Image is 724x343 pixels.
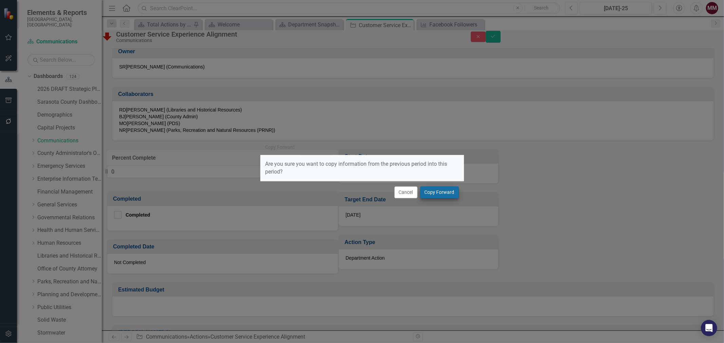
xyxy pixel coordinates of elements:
[265,145,295,150] div: Copy Forward
[394,186,417,198] button: Cancel
[420,186,459,198] button: Copy Forward
[701,320,717,336] div: Open Intercom Messenger
[2,2,599,10] p: The draft closeout memo with the director for final review and sending to ACA.
[260,155,464,181] div: Are you sure you want to copy information from the previous period into this period?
